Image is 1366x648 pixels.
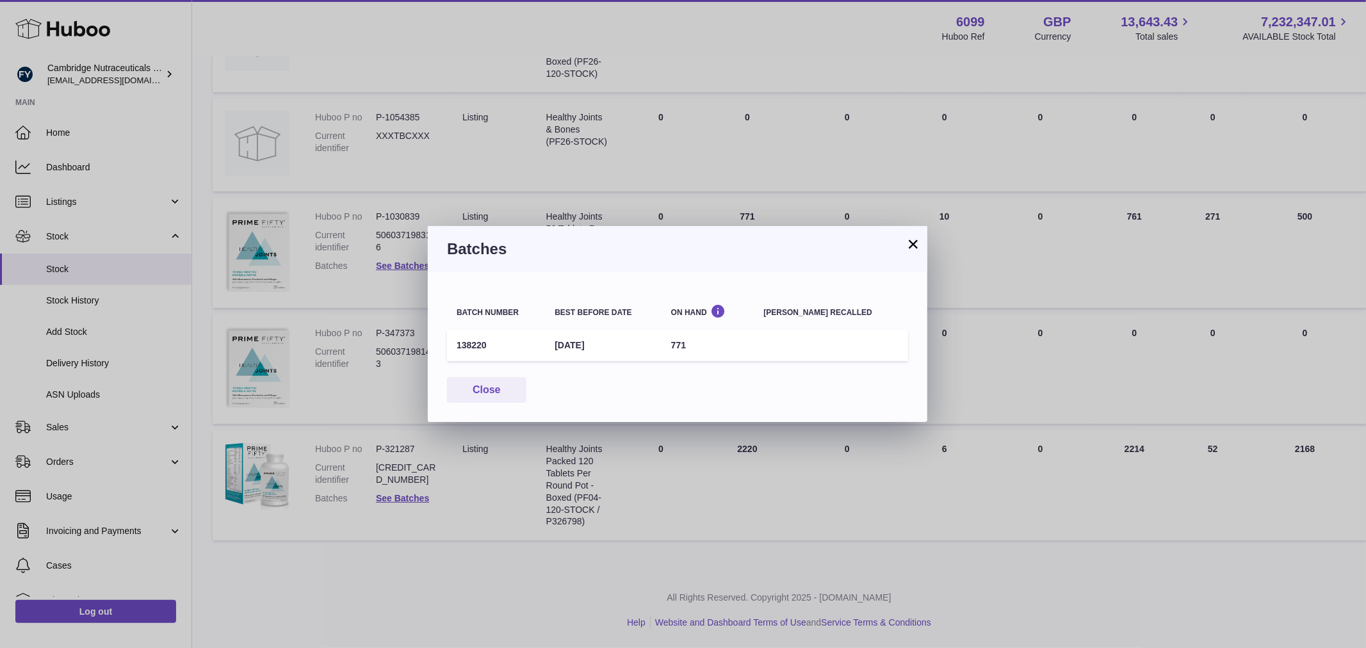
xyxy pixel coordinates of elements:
button: × [906,236,921,252]
button: Close [447,377,526,403]
div: [PERSON_NAME] recalled [764,309,898,317]
h3: Batches [447,239,908,259]
div: Batch number [457,309,535,317]
div: On Hand [671,304,745,316]
div: Best before date [555,309,651,317]
td: [DATE] [545,330,661,361]
td: 771 [662,330,754,361]
td: 138220 [447,330,545,361]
